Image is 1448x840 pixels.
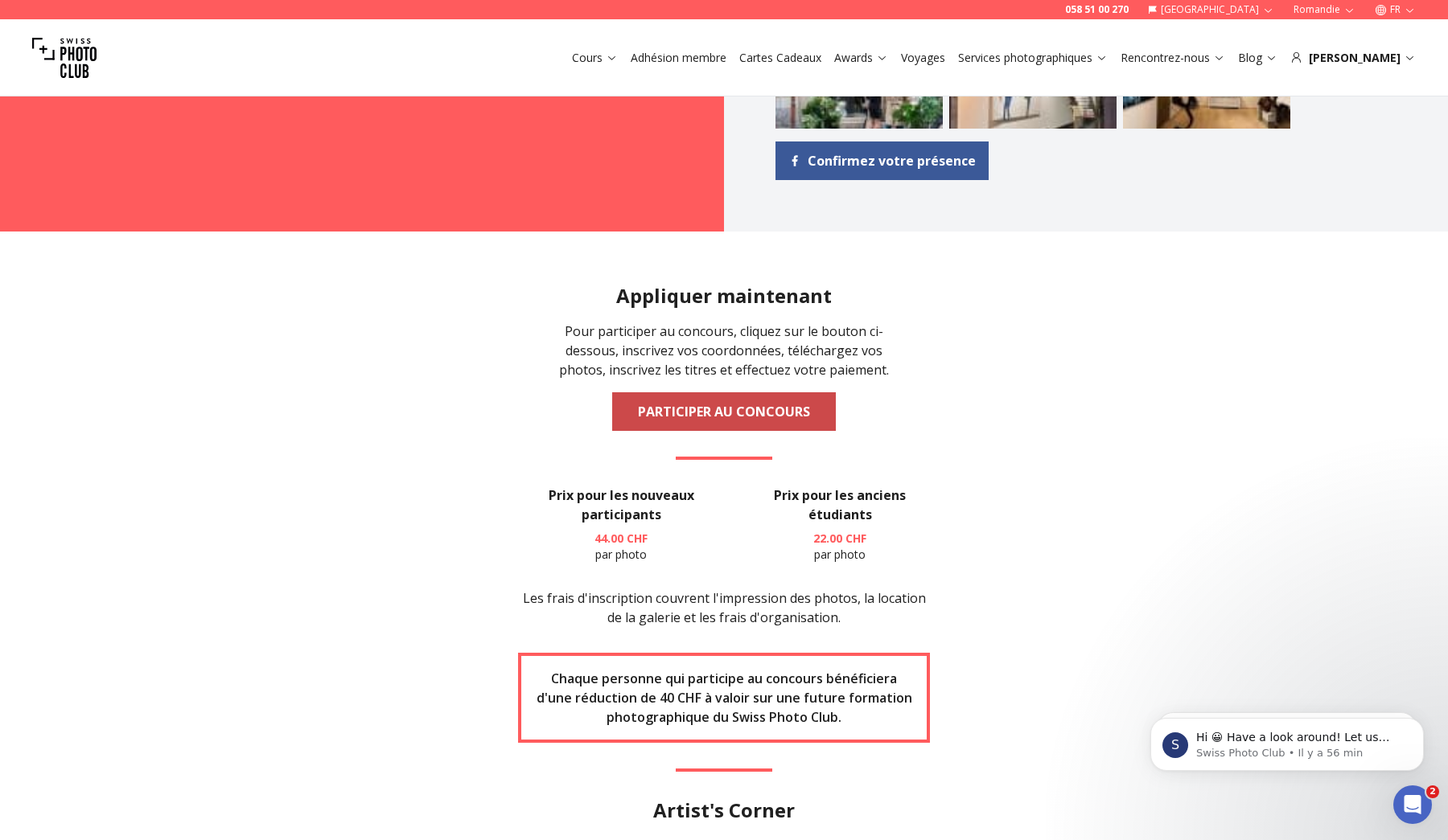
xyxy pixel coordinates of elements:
img: Swiss photo club [32,26,97,90]
iframe: Intercom live chat [1393,785,1432,824]
p: par photo [751,531,930,563]
a: Confirmez votre présence [775,141,989,180]
b: 22.00 CHF [813,531,866,546]
a: 058 51 00 270 [1065,3,1129,16]
span: 2 [1426,785,1439,798]
a: Cartes Cadeaux [739,50,821,66]
span: Confirmez votre présence [808,151,976,170]
a: Rencontrez-nous [1121,50,1225,66]
button: Rencontrez-nous [1114,47,1232,69]
div: [PERSON_NAME] [1290,50,1416,66]
p: par photo [518,531,725,563]
a: Voyages [901,50,945,66]
a: PARTICIPER AU CONCOURS [612,392,836,431]
p: Chaque personne qui participe au concours bénéficiera d'une réduction de 40 CHF à valoir sur une ... [534,669,914,727]
a: Services photographiques [958,50,1108,66]
p: Les frais d'inscription couvrent l'impression des photos, la location de la galerie et les frais ... [518,588,930,627]
h2: Appliquer maintenant [616,283,832,309]
button: Services photographiques [952,47,1114,69]
a: Blog [1238,50,1277,66]
iframe: Intercom notifications message [1126,684,1448,797]
button: Awards [828,47,895,69]
h3: Prix pour les nouveaux participants [518,486,725,524]
a: Adhésion membre [631,50,726,66]
span: CHF [627,531,648,546]
a: Awards [834,50,888,66]
button: Adhésion membre [624,47,733,69]
h3: Prix pour les anciens étudiants [751,486,930,524]
span: 44.00 [594,531,623,546]
h2: Artist's Corner [653,797,795,823]
a: Cours [572,50,618,66]
button: Blog [1232,47,1284,69]
button: Cours [566,47,624,69]
p: Pour participer au concours, cliquez sur le bouton ci-dessous, inscrivez vos coordonnées, télécha... [544,322,904,379]
button: Voyages [895,47,952,69]
button: Cartes Cadeaux [733,47,828,69]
